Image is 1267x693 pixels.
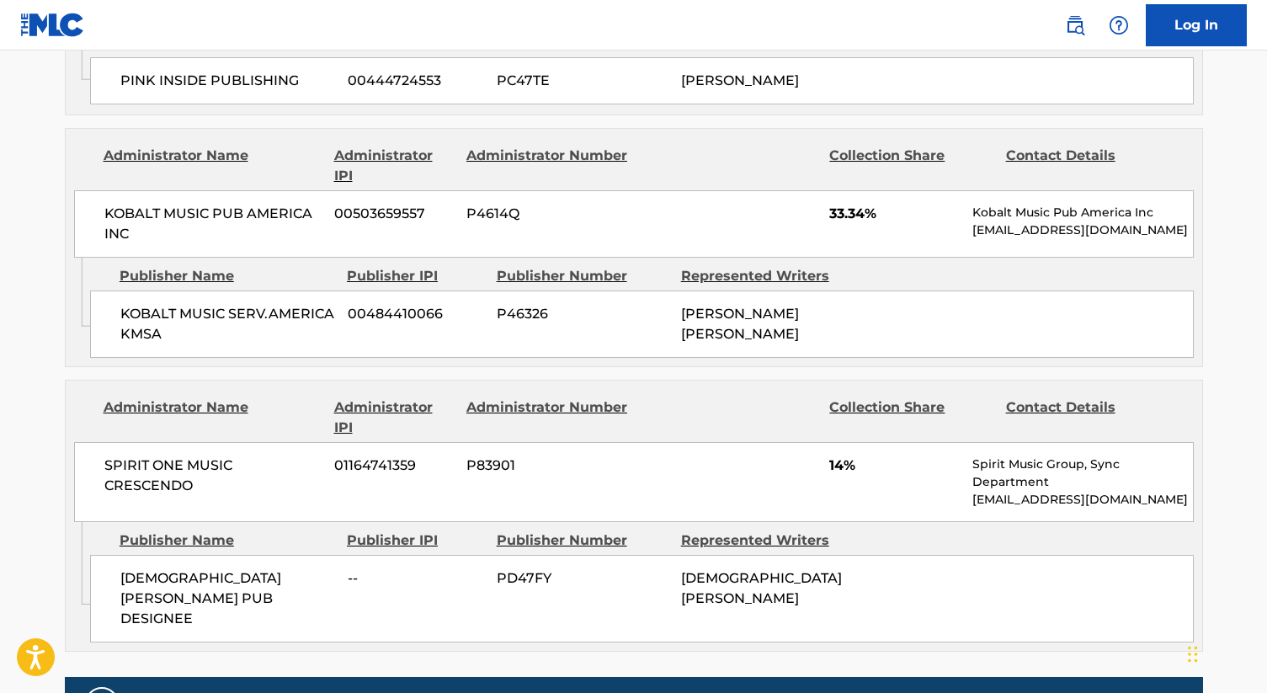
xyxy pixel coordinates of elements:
[681,570,842,606] span: [DEMOGRAPHIC_DATA][PERSON_NAME]
[497,530,668,551] div: Publisher Number
[120,304,335,344] span: KOBALT MUSIC SERV.AMERICA KMSA
[1006,397,1169,438] div: Contact Details
[348,568,484,589] span: --
[334,456,454,476] span: 01164741359
[681,266,853,286] div: Represented Writers
[334,146,454,186] div: Administrator IPI
[347,530,484,551] div: Publisher IPI
[1058,8,1092,42] a: Public Search
[681,530,853,551] div: Represented Writers
[1183,612,1267,693] iframe: Chat Widget
[466,146,630,186] div: Administrator Number
[348,304,484,324] span: 00484410066
[497,266,668,286] div: Publisher Number
[972,204,1192,221] p: Kobalt Music Pub America Inc
[1146,4,1247,46] a: Log In
[348,71,484,91] span: 00444724553
[1188,629,1198,680] div: Drag
[104,456,322,496] span: SPIRIT ONE MUSIC CRESCENDO
[466,397,630,438] div: Administrator Number
[334,204,454,224] span: 00503659557
[829,204,960,224] span: 33.34%
[104,397,322,438] div: Administrator Name
[829,146,993,186] div: Collection Share
[497,304,668,324] span: P46326
[120,568,335,629] span: [DEMOGRAPHIC_DATA][PERSON_NAME] PUB DESIGNEE
[681,306,799,342] span: [PERSON_NAME] [PERSON_NAME]
[347,266,484,286] div: Publisher IPI
[334,397,454,438] div: Administrator IPI
[104,204,322,244] span: KOBALT MUSIC PUB AMERICA INC
[972,456,1192,491] p: Spirit Music Group, Sync Department
[972,491,1192,509] p: [EMAIL_ADDRESS][DOMAIN_NAME]
[829,397,993,438] div: Collection Share
[1102,8,1136,42] div: Help
[120,266,334,286] div: Publisher Name
[1109,15,1129,35] img: help
[497,568,668,589] span: PD47FY
[681,72,799,88] span: [PERSON_NAME]
[104,146,322,186] div: Administrator Name
[829,456,960,476] span: 14%
[1065,15,1085,35] img: search
[497,71,668,91] span: PC47TE
[972,221,1192,239] p: [EMAIL_ADDRESS][DOMAIN_NAME]
[466,456,630,476] span: P83901
[466,204,630,224] span: P4614Q
[120,71,335,91] span: PINK INSIDE PUBLISHING
[1006,146,1169,186] div: Contact Details
[20,13,85,37] img: MLC Logo
[120,530,334,551] div: Publisher Name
